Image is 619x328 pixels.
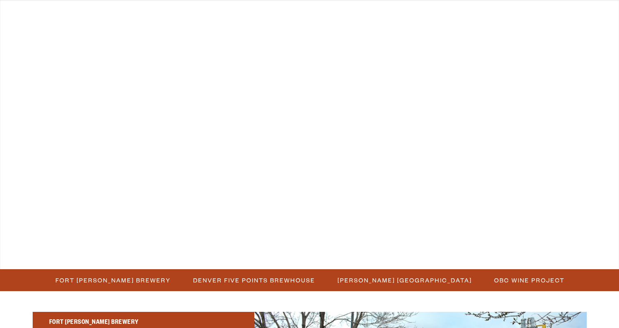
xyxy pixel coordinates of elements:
a: Impact [451,5,492,24]
span: [PERSON_NAME] [GEOGRAPHIC_DATA] [337,274,472,286]
a: Gear [172,5,206,24]
span: Impact [456,10,487,17]
span: Fort [PERSON_NAME] Brewery [55,274,171,286]
a: Denver Five Points Brewhouse [188,274,319,286]
span: OBC Wine Project [494,274,564,286]
span: Beer Finder [530,10,582,17]
span: Gear [178,10,201,17]
a: OBC Wine Project [489,274,569,286]
span: Beer [26,10,46,17]
a: Fort [PERSON_NAME] Brewery [50,274,175,286]
a: [PERSON_NAME] [GEOGRAPHIC_DATA] [332,274,476,286]
a: Beer Finder [525,5,588,24]
span: Taprooms [89,10,135,17]
span: Our Story [366,10,413,17]
a: Our Story [361,5,419,24]
span: Denver Five Points Brewhouse [193,274,315,286]
a: Odell Home [304,5,335,24]
a: Beer [21,5,52,24]
span: Winery [244,10,277,17]
a: Taprooms [84,5,140,24]
a: Winery [238,5,282,24]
